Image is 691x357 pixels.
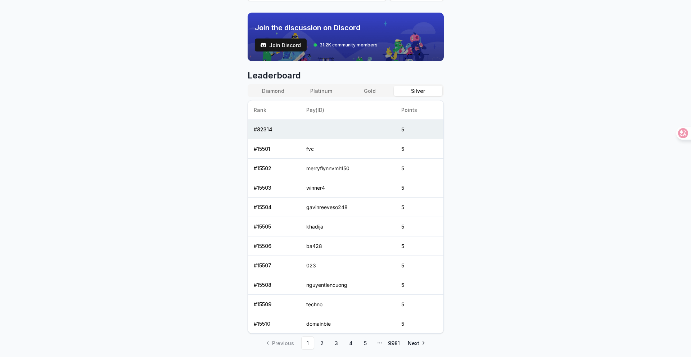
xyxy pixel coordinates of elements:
[255,39,307,51] a: testJoin Discord
[248,139,301,159] td: # 15501
[248,295,301,314] td: # 15509
[396,256,443,275] td: 5
[248,217,301,236] td: # 15505
[261,42,266,48] img: test
[402,336,430,349] a: Go to next page
[301,295,396,314] td: techno
[330,336,343,349] a: 3
[316,336,329,349] a: 2
[301,100,396,120] th: Pay(ID)
[396,198,443,217] td: 5
[255,23,378,33] span: Join the discussion on Discord
[255,39,307,51] button: Join Discord
[396,120,443,139] td: 5
[396,100,443,120] th: Points
[301,178,396,198] td: winner4
[396,139,443,159] td: 5
[248,178,301,198] td: # 15503
[248,336,444,349] nav: pagination
[408,339,419,347] span: Next
[396,178,443,198] td: 5
[269,41,301,49] span: Join Discord
[248,100,301,120] th: Rank
[396,159,443,178] td: 5
[396,314,443,334] td: 5
[396,275,443,295] td: 5
[396,217,443,236] td: 5
[297,86,345,96] button: Platinum
[249,86,297,96] button: Diamond
[248,120,301,139] td: # 82314
[320,42,378,48] span: 31.2K community members
[301,336,314,349] a: 1
[359,336,372,349] a: 5
[396,236,443,256] td: 5
[394,86,442,96] button: Silver
[345,86,394,96] button: Gold
[301,217,396,236] td: khadija
[344,336,357,349] a: 4
[396,295,443,314] td: 5
[301,159,396,178] td: merryflynnvmh150
[248,70,444,81] span: Leaderboard
[301,256,396,275] td: 023
[248,13,444,61] img: discord_banner
[301,198,396,217] td: gavinreeveso248
[248,314,301,334] td: # 15510
[248,198,301,217] td: # 15504
[248,256,301,275] td: # 15507
[388,336,401,349] a: 9981
[301,139,396,159] td: fvc
[248,159,301,178] td: # 15502
[248,236,301,256] td: # 15506
[301,236,396,256] td: ba428
[301,275,396,295] td: nguyentiencuong
[301,314,396,334] td: domainbie
[248,275,301,295] td: # 15508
